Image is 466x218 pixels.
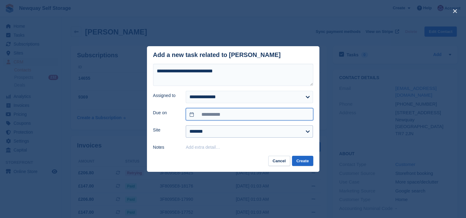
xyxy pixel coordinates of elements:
[153,144,179,151] label: Notes
[450,6,460,16] button: close
[153,92,179,99] label: Assigned to
[153,127,179,133] label: Site
[153,51,281,59] div: Add a new task related to [PERSON_NAME]
[268,156,290,166] button: Cancel
[292,156,313,166] button: Create
[153,110,179,116] label: Due on
[186,145,220,150] button: Add extra detail…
